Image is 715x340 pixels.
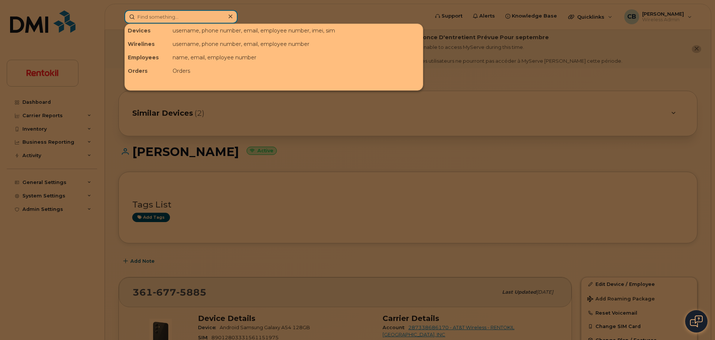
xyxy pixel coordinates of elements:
div: name, email, employee number [170,51,423,64]
img: Open chat [690,315,703,327]
div: Devices [125,24,170,37]
div: username, phone number, email, employee number [170,37,423,51]
div: Orders [170,64,423,78]
div: username, phone number, email, employee number, imei, sim [170,24,423,37]
div: Wirelines [125,37,170,51]
div: Employees [125,51,170,64]
div: Orders [125,64,170,78]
